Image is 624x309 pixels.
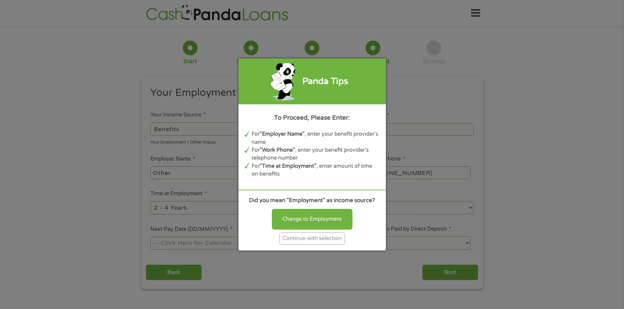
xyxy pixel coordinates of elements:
b: "Time at Employment" [260,163,316,169]
div: Panda Tips [302,75,348,88]
b: "Work Phone" [260,147,295,153]
div: Change to Employment [272,209,352,229]
li: For , enter amount of time on benefits [252,162,380,178]
b: "Employer Name" [260,131,305,137]
li: For , enter your benefit provider's telephone number [252,146,380,162]
div: Continue with selection [279,232,345,245]
div: To Proceed, Please Enter: [244,113,380,122]
img: green-panda-phone.png [270,61,296,101]
li: For , enter your benefit provider's name [252,130,380,146]
div: Did you mean "Employment" as income source? [244,196,380,205]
